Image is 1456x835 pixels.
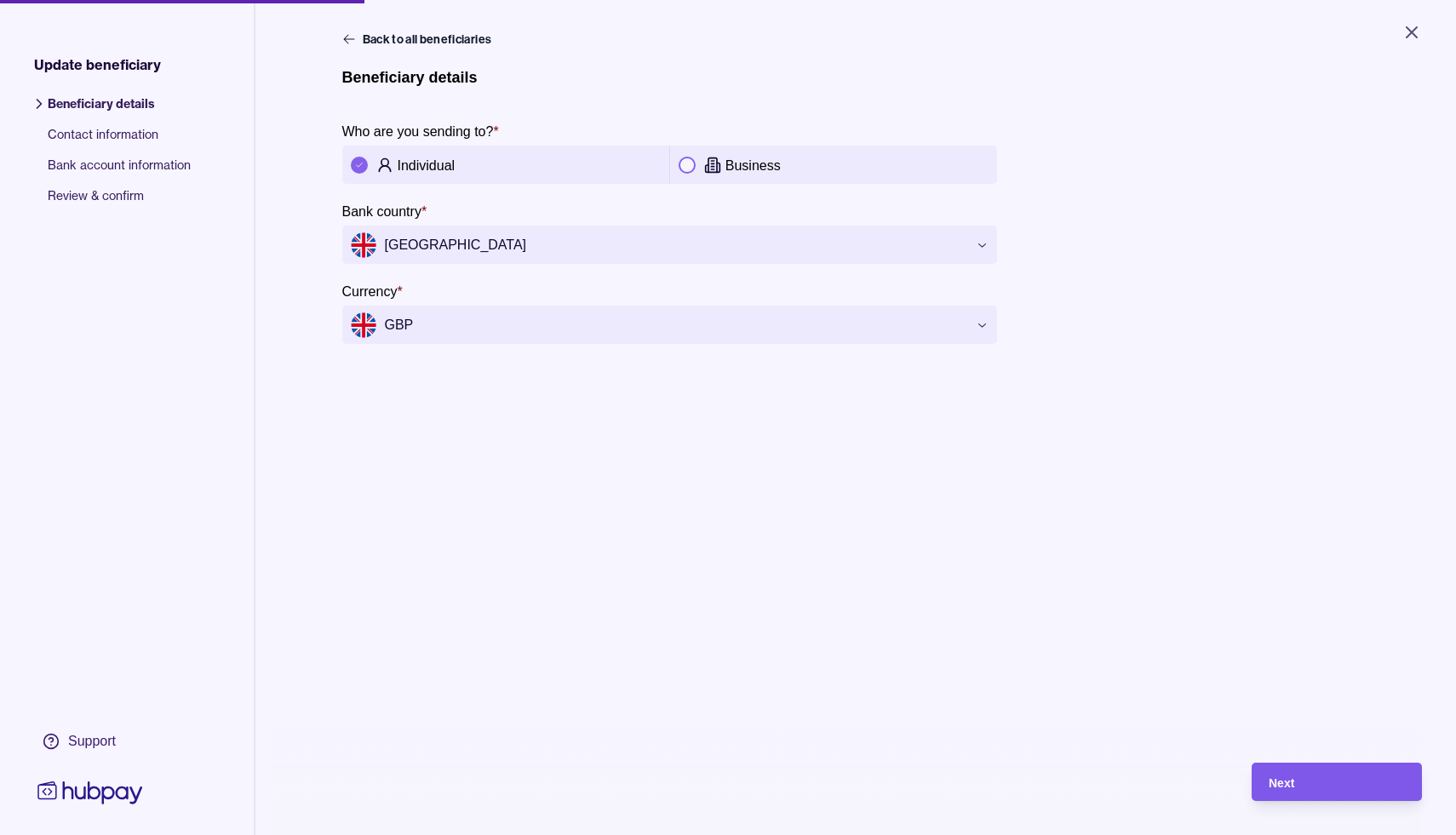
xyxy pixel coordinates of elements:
[398,158,456,173] p: Individual
[48,187,191,218] span: Review & confirm
[342,204,421,219] p: Bank country
[342,31,496,48] button: Back to all beneficiaries
[1381,14,1442,51] button: Close
[48,95,191,126] span: Beneficiary details
[725,158,781,173] p: Business
[342,124,494,139] p: Who are you sending to?
[48,126,191,157] span: Contact information
[342,201,427,221] label: Bank country
[342,121,499,141] label: Who are you sending to?
[68,732,116,751] div: Support
[34,54,161,75] span: Update beneficiary
[342,281,403,301] label: Currency
[342,284,398,299] p: Currency
[1252,763,1422,801] button: Next
[1269,776,1294,790] span: Next
[342,68,478,87] h1: Beneficiary details
[34,723,146,759] a: Support
[48,157,191,187] span: Bank account information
